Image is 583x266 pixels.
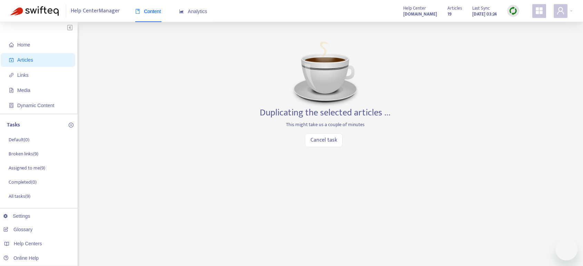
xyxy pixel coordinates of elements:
p: This might take us a couple of minutes [244,121,406,128]
iframe: Button to launch messaging window [555,238,577,260]
img: sync.dc5367851b00ba804db3.png [509,7,517,15]
span: Help Center [403,4,426,12]
span: book [135,9,140,14]
span: account-book [9,58,14,62]
p: Broken links ( 9 ) [9,150,38,157]
span: container [9,103,14,108]
span: Links [17,72,29,78]
span: Analytics [179,9,207,14]
img: Coffee image [291,39,360,108]
span: home [9,42,14,47]
span: file-image [9,88,14,93]
span: Content [135,9,161,14]
span: plus-circle [69,123,73,127]
span: Last Sync [472,4,490,12]
p: Tasks [7,121,20,129]
p: All tasks ( 9 ) [9,193,30,200]
button: Cancel task [305,133,343,147]
span: Help Centers [14,241,42,246]
span: user [556,7,565,15]
span: area-chart [179,9,184,14]
span: Home [17,42,30,48]
h3: Duplicating the selected articles ... [260,108,391,119]
p: Default ( 0 ) [9,136,29,143]
span: Articles [447,4,462,12]
a: Settings [3,213,30,219]
strong: 19 [447,10,452,18]
span: appstore [535,7,543,15]
span: Help Center Manager [71,4,120,18]
p: Assigned to me ( 9 ) [9,164,45,172]
span: link [9,73,14,78]
span: Dynamic Content [17,103,54,108]
p: Completed ( 0 ) [9,178,37,186]
a: [DOMAIN_NAME] [403,10,437,18]
span: Articles [17,57,33,63]
a: Online Help [3,255,39,261]
strong: [DATE] 03:24 [472,10,497,18]
img: Swifteq [10,6,59,16]
a: Glossary [3,227,32,232]
span: Media [17,88,30,93]
span: Cancel task [310,136,337,144]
